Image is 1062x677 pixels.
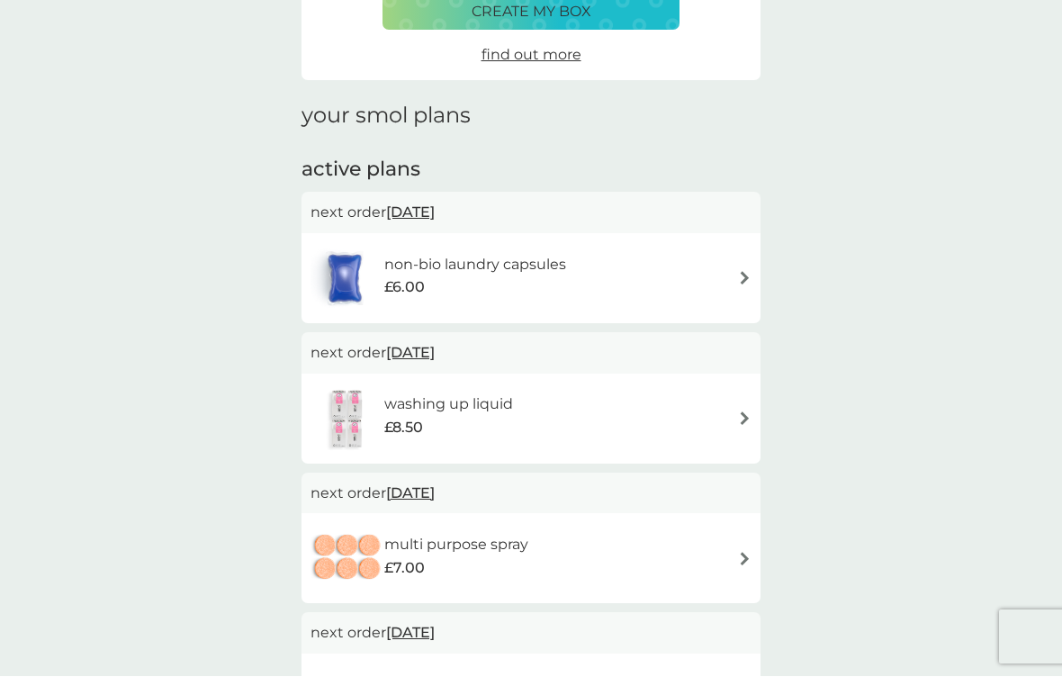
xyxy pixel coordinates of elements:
p: next order [310,622,751,645]
img: multi purpose spray [310,528,384,591]
span: [DATE] [386,195,435,230]
span: £8.50 [384,417,423,440]
h6: non-bio laundry capsules [384,254,566,277]
span: £6.00 [384,276,425,300]
h2: active plans [301,157,760,185]
p: create my box [472,1,591,24]
img: arrow right [738,412,751,426]
h6: multi purpose spray [384,534,528,557]
span: [DATE] [386,476,435,511]
img: arrow right [738,553,751,566]
span: £7.00 [384,557,425,581]
img: washing up liquid [310,388,384,451]
p: next order [310,202,751,225]
span: find out more [481,47,581,64]
p: next order [310,483,751,506]
img: non-bio laundry capsules [310,248,379,311]
h1: your smol plans [301,104,760,130]
a: find out more [481,44,581,68]
span: [DATE] [386,616,435,651]
span: [DATE] [386,336,435,371]
h6: washing up liquid [384,393,513,417]
p: next order [310,342,751,366]
img: arrow right [738,272,751,285]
